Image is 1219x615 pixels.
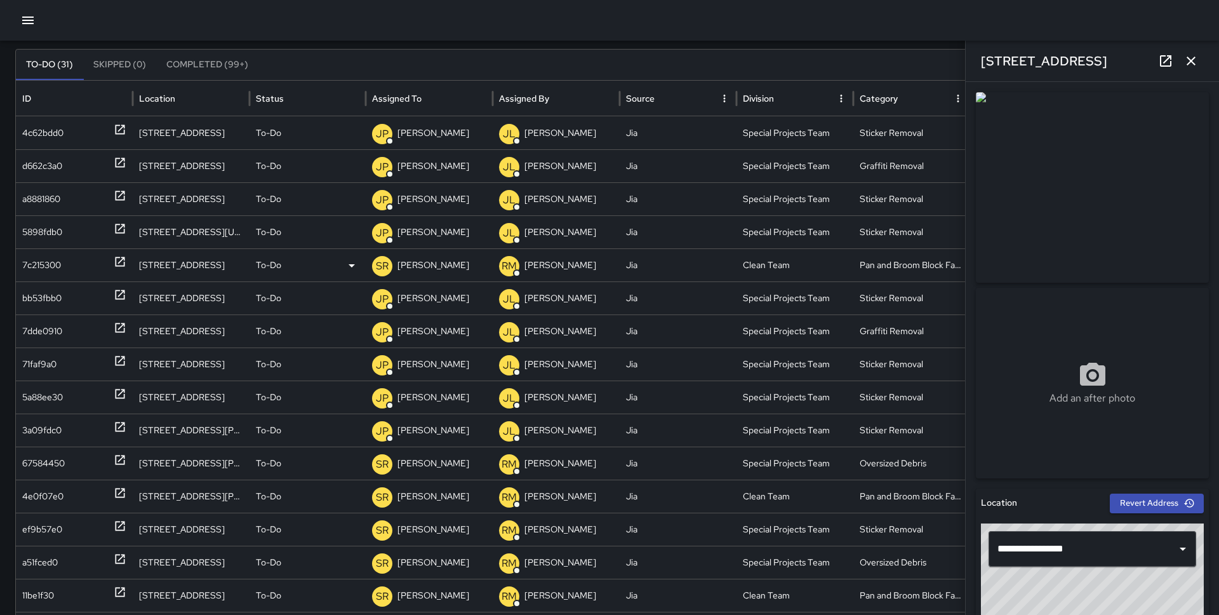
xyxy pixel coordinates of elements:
[736,546,853,579] div: Special Projects Team
[524,414,596,447] p: [PERSON_NAME]
[620,480,736,513] div: Jia
[376,556,389,571] p: SR
[853,149,970,182] div: Graffiti Removal
[22,480,63,513] div: 4e0f07e0
[736,149,853,182] div: Special Projects Team
[736,248,853,281] div: Clean Team
[397,447,469,480] p: [PERSON_NAME]
[736,447,853,480] div: Special Projects Team
[376,424,389,439] p: JP
[524,150,596,182] p: [PERSON_NAME]
[736,182,853,215] div: Special Projects Team
[743,93,774,104] div: Division
[397,348,469,381] p: [PERSON_NAME]
[133,480,250,513] div: 1 Bush Street
[22,282,62,314] div: bb53fbb0
[22,447,65,480] div: 67584450
[22,216,62,248] div: 5898fdb0
[397,216,469,248] p: [PERSON_NAME]
[853,215,970,248] div: Sticker Removal
[376,325,389,340] p: JP
[22,150,62,182] div: d662c3a0
[503,292,516,307] p: JL
[376,159,389,175] p: JP
[133,414,250,447] div: 100 Bush Street
[832,90,850,107] button: Division column menu
[736,513,853,546] div: Special Projects Team
[133,281,250,314] div: 444 Market Street
[736,579,853,612] div: Clean Team
[22,93,31,104] div: ID
[22,546,58,579] div: a51fced0
[502,556,517,571] p: RM
[133,116,250,149] div: 525 Market Street
[133,182,250,215] div: 124 Market Street
[83,50,156,80] button: Skipped (0)
[256,546,281,579] p: To-Do
[524,348,596,381] p: [PERSON_NAME]
[626,93,655,104] div: Source
[376,259,389,274] p: SR
[376,226,389,241] p: JP
[620,248,736,281] div: Jia
[620,579,736,612] div: Jia
[853,381,970,414] div: Sticker Removal
[524,249,596,281] p: [PERSON_NAME]
[524,579,596,612] p: [PERSON_NAME]
[853,314,970,348] div: Graffiti Removal
[133,248,250,281] div: 560 Market Street
[620,215,736,248] div: Jia
[256,381,281,414] p: To-Do
[376,523,389,538] p: SR
[256,150,281,182] p: To-Do
[736,381,853,414] div: Special Projects Team
[22,183,60,215] div: a8881860
[397,282,469,314] p: [PERSON_NAME]
[524,216,596,248] p: [PERSON_NAME]
[853,182,970,215] div: Sticker Removal
[256,513,281,546] p: To-Do
[256,117,281,149] p: To-Do
[397,381,469,414] p: [PERSON_NAME]
[736,281,853,314] div: Special Projects Team
[620,348,736,381] div: Jia
[502,457,517,472] p: RM
[620,149,736,182] div: Jia
[133,381,250,414] div: 22 Battery Street
[620,381,736,414] div: Jia
[853,348,970,381] div: Sticker Removal
[376,490,389,505] p: SR
[133,546,250,579] div: 333 Market Street
[256,414,281,447] p: To-Do
[256,348,281,381] p: To-Do
[524,381,596,414] p: [PERSON_NAME]
[133,215,250,248] div: 8 California Street
[853,447,970,480] div: Oversized Debris
[16,50,83,80] button: To-Do (31)
[499,93,549,104] div: Assigned By
[256,183,281,215] p: To-Do
[133,149,250,182] div: 333 Market Street
[256,249,281,281] p: To-Do
[853,414,970,447] div: Sticker Removal
[256,282,281,314] p: To-Do
[736,116,853,149] div: Special Projects Team
[524,546,596,579] p: [PERSON_NAME]
[524,480,596,513] p: [PERSON_NAME]
[22,414,62,447] div: 3a09fdc0
[256,579,281,612] p: To-Do
[502,589,517,604] p: RM
[949,90,967,107] button: Category column menu
[620,546,736,579] div: Jia
[376,589,389,604] p: SR
[376,457,389,472] p: SR
[736,314,853,348] div: Special Projects Team
[853,513,970,546] div: Sticker Removal
[620,513,736,546] div: Jia
[620,182,736,215] div: Jia
[620,414,736,447] div: Jia
[397,513,469,546] p: [PERSON_NAME]
[524,117,596,149] p: [PERSON_NAME]
[22,249,61,281] div: 7c215300
[503,358,516,373] p: JL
